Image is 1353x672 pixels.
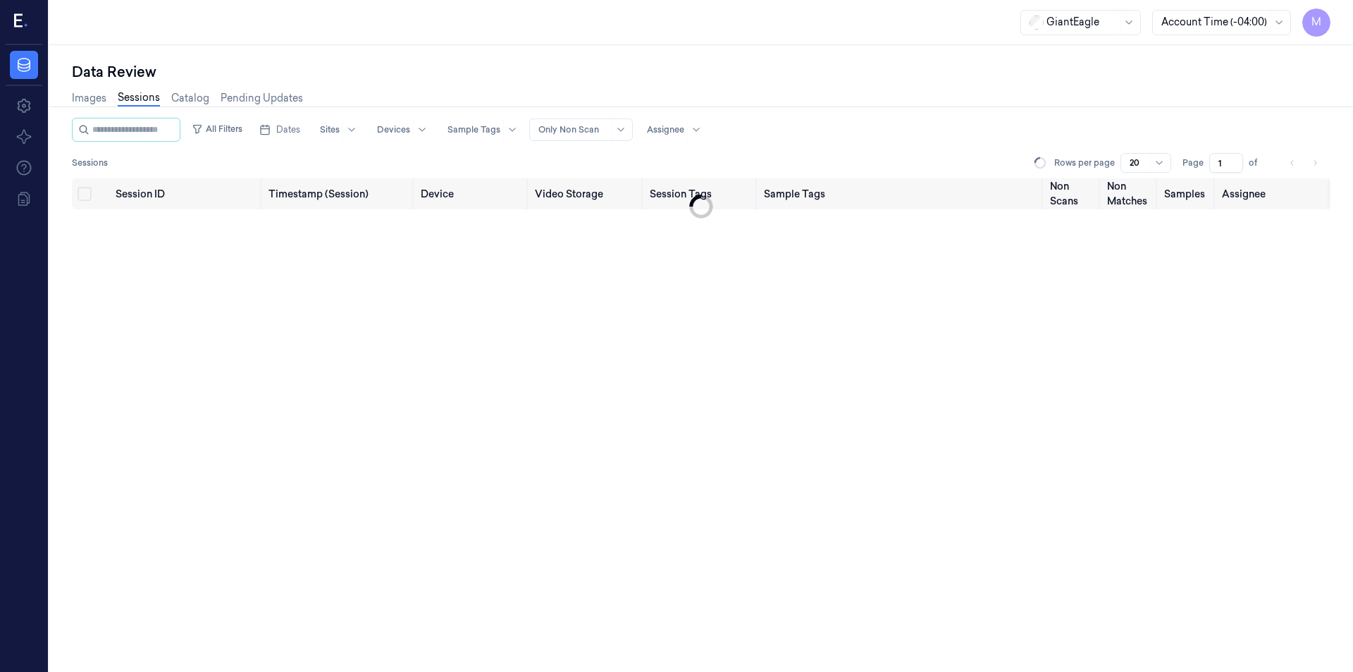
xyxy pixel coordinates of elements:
span: Page [1182,157,1204,169]
a: Images [72,91,106,106]
th: Samples [1159,178,1216,209]
th: Timestamp (Session) [263,178,415,209]
nav: pagination [1283,153,1325,173]
th: Device [415,178,529,209]
span: of [1249,157,1271,169]
th: Non Scans [1044,178,1101,209]
a: Pending Updates [221,91,303,106]
th: Session ID [110,178,262,209]
a: Catalog [171,91,209,106]
th: Assignee [1216,178,1330,209]
button: Dates [254,118,306,141]
button: All Filters [186,118,248,140]
p: Rows per page [1054,157,1115,169]
th: Session Tags [644,178,758,209]
th: Sample Tags [758,178,1044,209]
div: Data Review [72,62,1330,82]
span: Sessions [72,157,108,169]
a: Sessions [118,90,160,106]
button: M [1302,8,1330,37]
th: Non Matches [1101,178,1159,209]
th: Video Storage [529,178,643,209]
button: Select all [78,187,92,201]
span: Dates [276,123,300,136]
